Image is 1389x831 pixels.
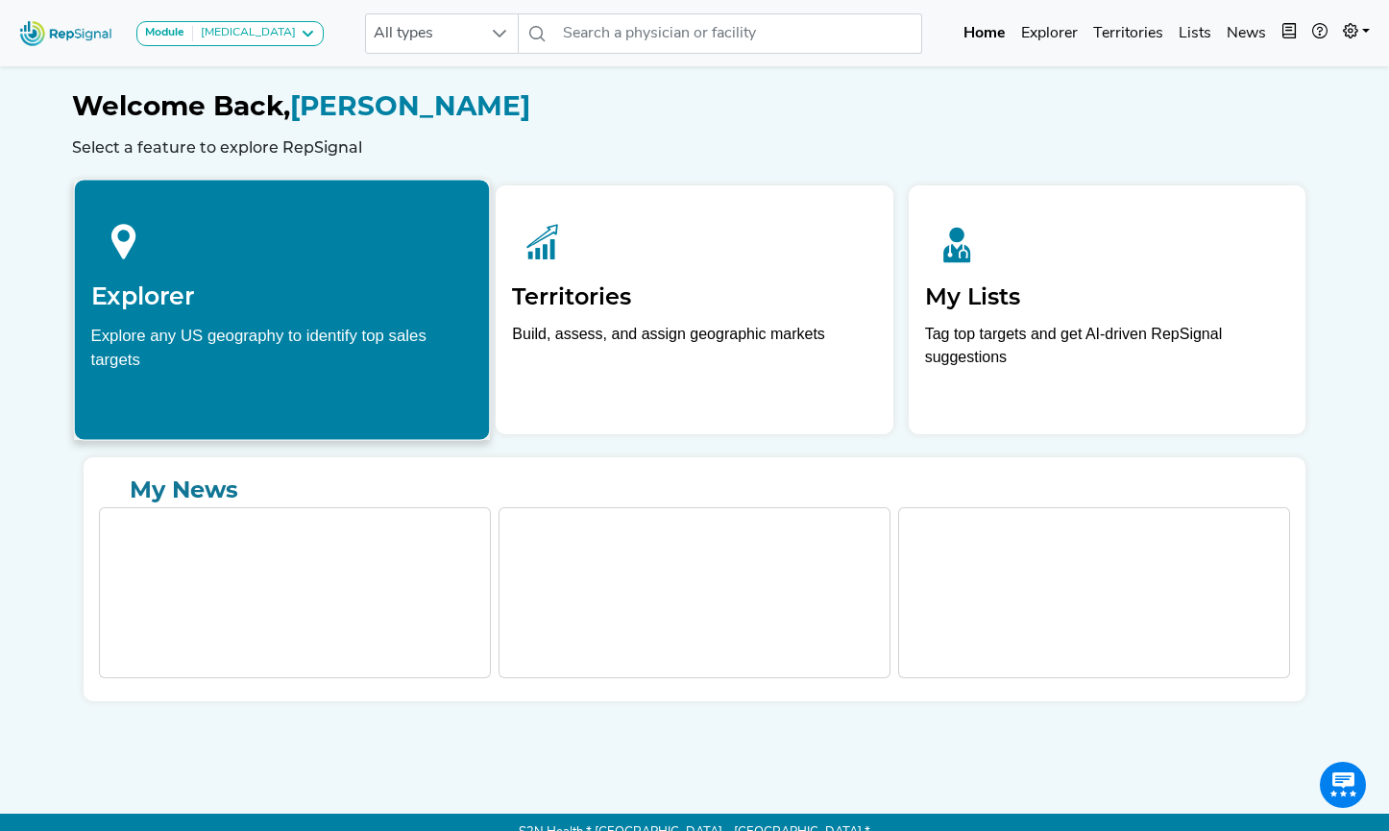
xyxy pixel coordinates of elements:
[925,283,1289,311] h2: My Lists
[956,14,1013,53] a: Home
[99,473,1290,507] a: My News
[366,14,481,53] span: All types
[145,27,184,38] strong: Module
[1013,14,1085,53] a: Explorer
[91,323,474,371] div: Explore any US geography to identify top sales targets
[512,323,876,379] p: Build, assess, and assign geographic markets
[74,179,491,440] a: ExplorerExplore any US geography to identify top sales targets
[1219,14,1274,53] a: News
[1171,14,1219,53] a: Lists
[496,185,892,434] a: TerritoriesBuild, assess, and assign geographic markets
[72,89,290,122] span: Welcome Back,
[91,281,474,310] h2: Explorer
[72,138,1317,157] h6: Select a feature to explore RepSignal
[72,90,1317,123] h1: [PERSON_NAME]
[136,21,324,46] button: Module[MEDICAL_DATA]
[555,13,922,54] input: Search a physician or facility
[512,283,876,311] h2: Territories
[193,26,296,41] div: [MEDICAL_DATA]
[909,185,1305,434] a: My ListsTag top targets and get AI-driven RepSignal suggestions
[1274,14,1304,53] button: Intel Book
[1085,14,1171,53] a: Territories
[925,323,1289,379] p: Tag top targets and get AI-driven RepSignal suggestions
